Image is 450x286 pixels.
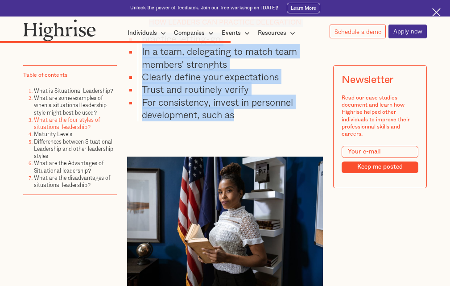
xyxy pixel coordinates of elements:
[23,71,67,79] div: Table of contents
[34,116,100,131] a: What are the four styles of situational leadership?
[130,5,279,12] div: Unlock the power of feedback. Join our free workshop on [DATE]!
[222,28,252,38] div: Events
[330,25,386,38] a: Schedule a demo
[128,28,157,38] div: Individuals
[388,25,427,38] a: Apply now
[138,83,323,95] li: Trust and routinely verify
[138,45,323,70] li: In a team, delegating to match team members' strenghts
[174,28,205,38] div: Companies
[432,8,440,16] img: Cross icon
[34,174,110,189] a: What are the disadvantages of situational leadership?
[342,146,418,158] input: Your e-mail
[258,28,298,38] div: Resources
[222,28,241,38] div: Events
[23,19,96,41] img: Highrise logo
[138,96,323,121] li: For consistency, invest in personnel development, such as
[342,146,418,173] form: Modal Form
[34,130,72,139] a: Maturity Levels
[34,87,113,95] a: What is Situational Leadership?
[174,28,216,38] div: Companies
[258,28,286,38] div: Resources
[342,74,393,86] div: Newsletter
[34,137,113,161] a: Differences between Situational Leadership and other leadership styles
[34,159,103,175] a: What are the Advantages of Situational leadership?
[128,28,169,38] div: Individuals
[342,162,418,173] input: Keep me posted
[34,94,107,117] a: What are some examples of when a situational leadership style might best be used?
[287,3,320,13] a: Learn More
[138,70,323,83] li: Clearly define your expectations
[342,94,418,138] div: Read our case studies document and learn how Highrise helped other individuals to improve their p...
